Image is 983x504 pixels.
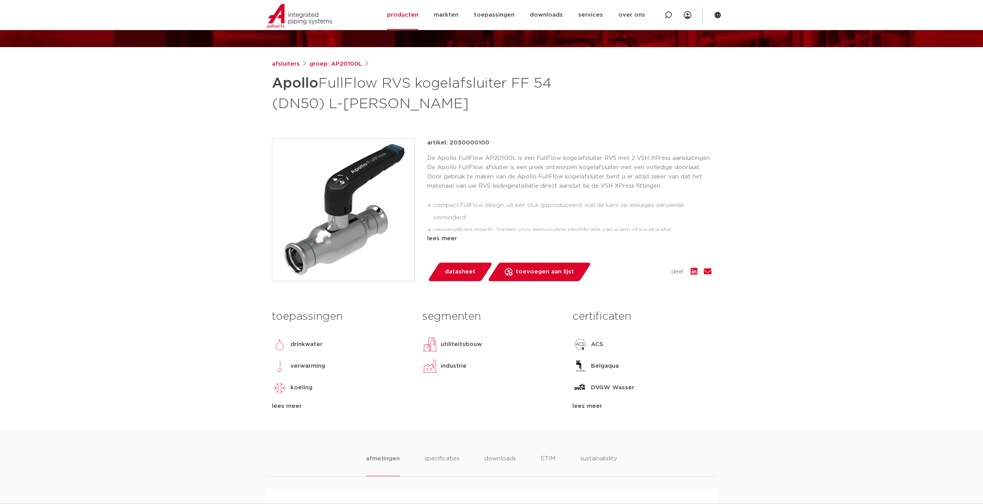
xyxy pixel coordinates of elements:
h3: certificaten [572,309,711,324]
img: ACS [572,337,588,352]
a: afsluiters [272,59,300,69]
img: Product Image for Apollo FullFlow RVS kogelafsluiter FF 54 (DN50) L-hendel [272,139,414,281]
p: De Apollo FullFlow AP20100L is een FullFlow kogelafsluiter RVS met 2 VSH XPress aansluitingen. De... [427,154,711,191]
span: datasheet [445,266,475,278]
img: industrie [422,358,438,374]
strong: Apollo [272,76,318,90]
span: deel: [671,267,684,277]
li: verwisselbare inserts, zorgen voor eenvoudige identificatie van warm of koud water [433,224,711,236]
p: artikel: 2050000100 [427,138,489,148]
div: lees meer [572,402,711,411]
p: drinkwater [290,340,323,349]
li: afmetingen [366,454,399,476]
p: verwarming [290,361,325,371]
div: lees meer [427,234,711,243]
p: industrie [441,361,467,371]
h1: FullFlow RVS kogelafsluiter FF 54 (DN50) L-[PERSON_NAME] [272,72,562,114]
img: utiliteitsbouw [422,337,438,352]
li: specificaties [424,454,460,476]
img: DVGW Wasser [572,380,588,395]
a: groep: AP20100L [309,59,362,69]
img: Belgaqua [572,358,588,374]
div: lees meer [272,402,411,411]
span: toevoegen aan lijst [516,266,574,278]
a: datasheet [427,263,493,281]
h3: segmenten [422,309,561,324]
p: ACS [591,340,603,349]
p: koeling [290,383,312,392]
h3: toepassingen [272,309,411,324]
p: DVGW Wasser [591,383,634,392]
li: compact FullFlow design, uit één stuk geproduceerd, wat de kans op lekkages aanzienlijk verminderd [433,199,711,224]
p: Belgaqua [591,361,619,371]
img: koeling [272,380,287,395]
li: ETIM [541,454,555,476]
img: verwarming [272,358,287,374]
p: utiliteitsbouw [441,340,482,349]
li: downloads [484,454,516,476]
img: drinkwater [272,337,287,352]
li: sustainability [580,454,617,476]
